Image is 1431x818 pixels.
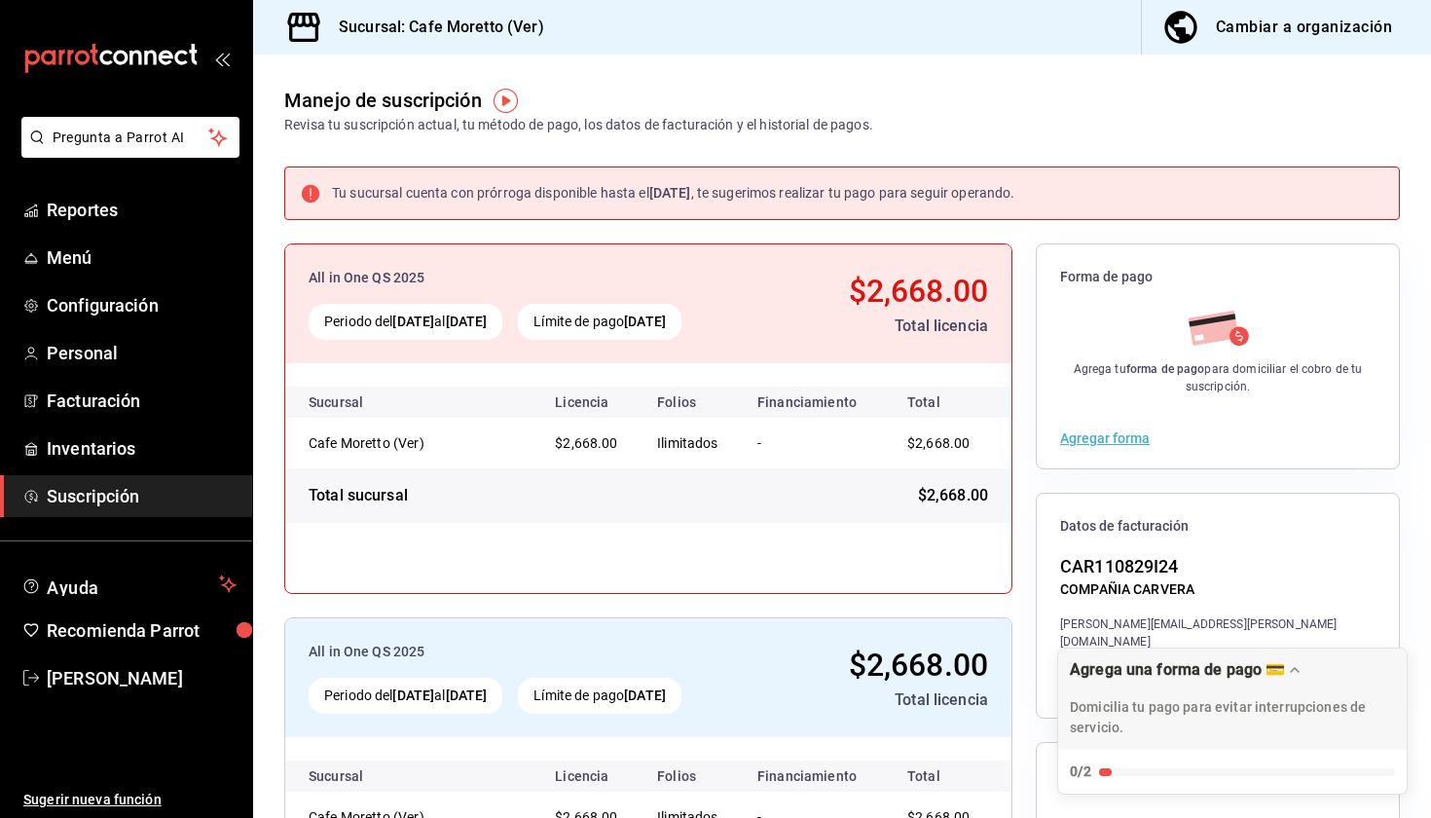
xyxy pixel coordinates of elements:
div: Cafe Moretto (Ver) [309,433,503,453]
div: Revisa tu suscripción actual, tu método de pago, los datos de facturación y el historial de pagos. [284,115,873,135]
img: Tooltip marker [494,89,518,113]
strong: [DATE] [624,688,666,703]
div: 0/2 [1070,762,1091,782]
div: Total sucursal [309,484,408,507]
th: Financiamiento [742,387,884,418]
div: All in One QS 2025 [309,642,757,662]
h3: Sucursal: Cafe Moretto (Ver) [323,16,544,39]
span: Inventarios [47,435,237,462]
div: Agrega una forma de pago 💳 [1057,648,1408,795]
th: Folios [642,761,742,792]
div: Tu sucursal cuenta con prórroga disponible hasta el , te sugerimos realizar tu pago para seguir o... [332,183,1014,204]
div: Total licencia [773,688,988,712]
div: Periodo del al [309,304,502,340]
th: Total [884,761,1011,792]
div: Límite de pago [518,304,681,340]
div: Agrega tu para domiciliar el cobro de tu suscripción. [1060,360,1376,395]
div: Cambiar a organización [1216,14,1392,41]
div: Sucursal [309,394,416,410]
th: Financiamiento [742,761,884,792]
strong: [DATE] [649,185,691,201]
button: open_drawer_menu [214,51,230,66]
td: Ilimitados [642,418,742,468]
span: $2,668.00 [555,435,617,451]
span: $2,668.00 [849,647,988,684]
span: $2,668.00 [907,435,970,451]
a: Pregunta a Parrot AI [14,141,239,162]
div: [PERSON_NAME][EMAIL_ADDRESS][PERSON_NAME][DOMAIN_NAME] [1060,615,1376,651]
div: All in One QS 2025 [309,268,757,288]
span: $2,668.00 [849,273,988,310]
button: Expand Checklist [1058,649,1407,794]
th: Total [884,387,1011,418]
span: Personal [47,340,237,366]
strong: [DATE] [446,314,488,329]
span: $2,668.00 [918,484,988,507]
span: Pregunta a Parrot AI [53,128,209,148]
span: Configuración [47,292,237,318]
strong: [DATE] [392,314,434,329]
div: Agrega una forma de pago 💳 [1070,660,1285,679]
th: Licencia [539,387,642,418]
strong: forma de pago [1126,362,1205,376]
div: Periodo del al [309,678,502,714]
div: CAR110829I24 [1060,553,1376,579]
span: Forma de pago [1060,268,1376,286]
th: Folios [642,387,742,418]
span: Menú [47,244,237,271]
div: Límite de pago [518,678,681,714]
div: Total licencia [773,315,988,338]
th: Licencia [539,761,642,792]
div: Drag to move checklist [1058,649,1407,750]
span: [PERSON_NAME] [47,665,237,691]
span: Datos de facturación [1060,517,1376,536]
strong: [DATE] [624,314,666,329]
strong: [DATE] [446,688,488,703]
button: Pregunta a Parrot AI [21,117,239,158]
button: Agregar forma [1060,431,1150,445]
p: Domicilia tu pago para evitar interrupciones de servicio. [1070,697,1395,738]
span: Suscripción [47,483,237,509]
span: Recomienda Parrot [47,617,237,644]
span: Reportes [47,197,237,223]
span: Facturación [47,388,237,414]
div: Sucursal [309,768,416,784]
div: Manejo de suscripción [284,86,482,115]
div: COMPAÑIA CARVERA [1060,579,1376,600]
span: Sugerir nueva función [23,790,237,810]
td: - [742,418,884,468]
strong: [DATE] [392,688,434,703]
span: Ayuda [47,573,211,596]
